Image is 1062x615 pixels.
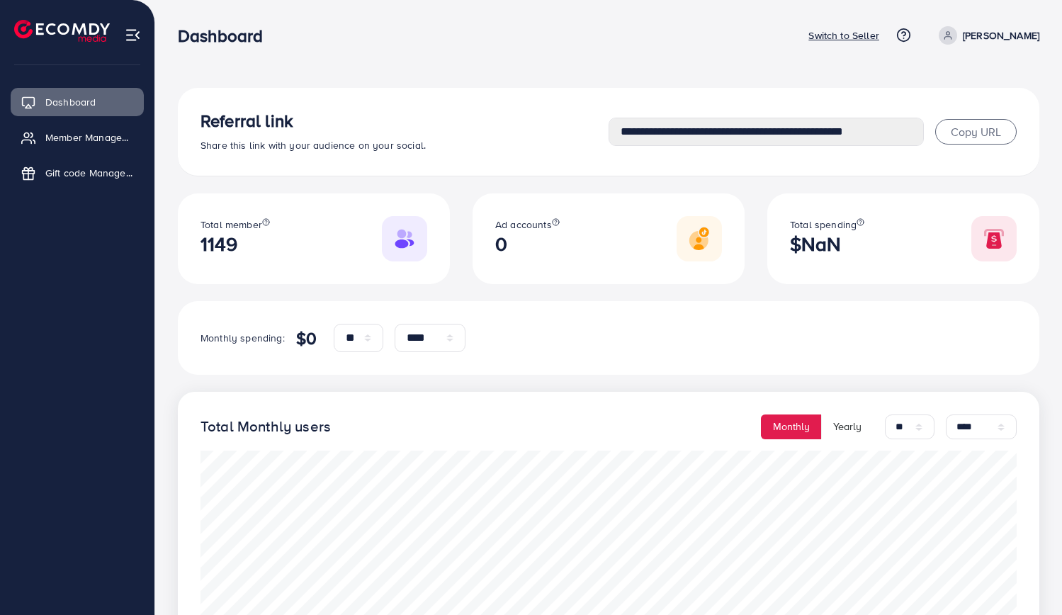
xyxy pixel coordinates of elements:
h2: 0 [495,232,560,256]
h3: Dashboard [178,26,274,46]
a: Member Management [11,123,144,152]
h4: $0 [296,328,317,349]
img: Responsive image [677,216,722,261]
span: Gift code Management [45,166,133,180]
a: [PERSON_NAME] [933,26,1039,45]
img: Responsive image [971,216,1017,261]
p: [PERSON_NAME] [963,27,1039,44]
span: Member Management [45,130,133,145]
span: Copy URL [951,124,1001,140]
span: Total spending [790,218,857,232]
span: Total member [200,218,262,232]
h4: Total Monthly users [200,418,331,436]
img: menu [125,27,141,43]
span: Share this link with your audience on your social. [200,138,426,152]
h2: $NaN [790,232,864,256]
a: Dashboard [11,88,144,116]
button: Yearly [821,414,874,439]
img: logo [14,20,110,42]
button: Copy URL [935,119,1017,145]
span: Ad accounts [495,218,552,232]
p: Switch to Seller [808,27,879,44]
p: Monthly spending: [200,329,285,346]
a: Gift code Management [11,159,144,187]
img: Responsive image [382,216,427,261]
h3: Referral link [200,111,609,131]
button: Monthly [761,414,822,439]
h2: 1149 [200,232,270,256]
span: Dashboard [45,95,96,109]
